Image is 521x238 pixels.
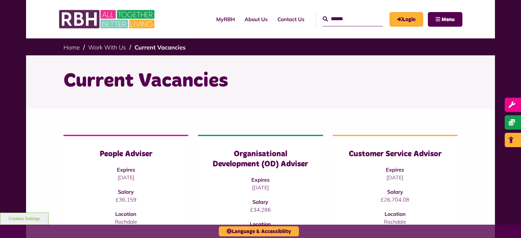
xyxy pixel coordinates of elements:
a: Contact Us [273,10,309,28]
h3: People Adviser [77,149,175,159]
h3: Customer Service Advisor [346,149,444,159]
img: RBH [59,7,156,32]
a: MyRBH [211,10,240,28]
strong: Location [250,221,271,227]
p: Rochdale [77,218,175,226]
p: £26,704.08 [346,196,444,203]
a: About Us [240,10,273,28]
strong: Expires [117,166,135,173]
a: Home [63,44,80,51]
strong: Location [385,211,406,217]
p: Rochdale [346,218,444,226]
p: £34,286 [211,206,310,214]
button: Language & Accessibility [219,226,299,236]
strong: Salary [252,199,268,205]
a: Work With Us [88,44,126,51]
iframe: Netcall Web Assistant for live chat [492,209,521,238]
h1: Current Vacancies [63,68,458,94]
strong: Location [115,211,136,217]
strong: Salary [387,189,403,195]
p: £36,159 [77,196,175,203]
h3: Organisational Development (OD) Adviser [211,149,310,169]
p: [DATE] [77,174,175,181]
strong: Expires [386,166,404,173]
strong: Salary [118,189,134,195]
p: [DATE] [211,184,310,191]
strong: Expires [251,176,270,183]
p: [DATE] [346,174,444,181]
span: Menu [442,17,455,22]
button: Navigation [428,12,462,27]
a: MyRBH [389,12,423,27]
a: Current Vacancies [134,44,186,51]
